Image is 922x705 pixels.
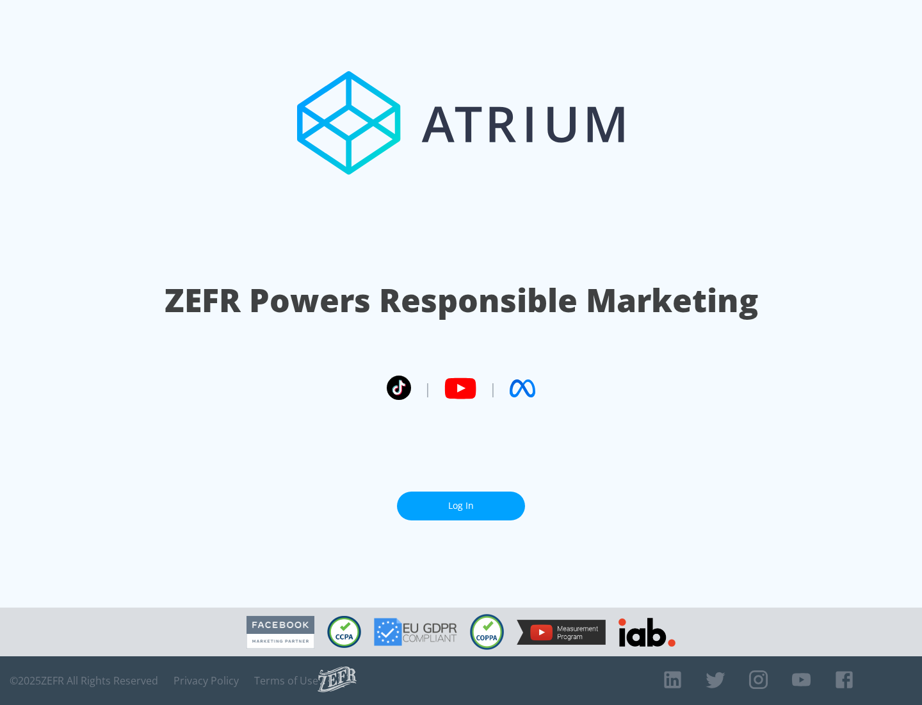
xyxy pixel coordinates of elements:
img: YouTube Measurement Program [517,620,606,645]
a: Log In [397,492,525,520]
img: GDPR Compliant [374,618,457,646]
span: | [489,379,497,398]
img: IAB [619,618,675,647]
a: Terms of Use [254,674,318,687]
span: © 2025 ZEFR All Rights Reserved [10,674,158,687]
a: Privacy Policy [174,674,239,687]
span: | [424,379,432,398]
h1: ZEFR Powers Responsible Marketing [165,278,758,322]
img: CCPA Compliant [327,616,361,648]
img: COPPA Compliant [470,614,504,650]
img: Facebook Marketing Partner [247,616,314,649]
